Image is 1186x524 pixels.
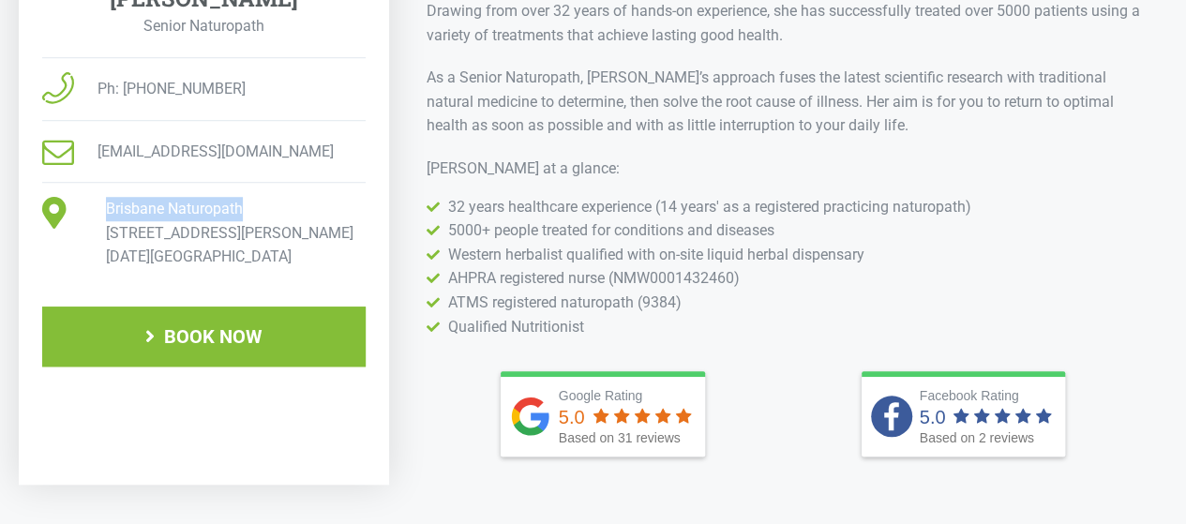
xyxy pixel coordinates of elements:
[443,218,774,243] span: 5000+ people treated for conditions and diseases
[427,66,1148,138] p: As a Senior Naturopath, [PERSON_NAME]’s approach fuses the latest scientific research with tradit...
[164,327,263,346] span: BOOK NOW
[920,408,946,427] div: 5.0
[559,386,696,405] div: Google Rating
[920,386,1057,405] div: Facebook Rating
[74,77,246,101] span: Ph: [PHONE_NUMBER]
[443,266,740,291] span: AHPRA registered nurse (NMW0001432460)
[443,315,584,339] span: Qualified Nutritionist
[427,157,1148,181] p: [PERSON_NAME] at a glance:
[920,430,1034,445] span: Based on 2 reviews
[443,243,864,267] span: Western herbalist qualified with on-site liquid herbal dispensary
[74,140,334,164] span: [EMAIL_ADDRESS][DOMAIN_NAME]
[83,197,353,269] span: Brisbane Naturopath [STREET_ADDRESS][PERSON_NAME] [DATE][GEOGRAPHIC_DATA]
[559,430,681,445] span: Based on 31 reviews
[443,291,682,315] span: ATMS registered naturopath (9384)
[443,195,971,219] span: 32 years healthcare experience (14 years' as a registered practicing naturopath)
[559,408,585,427] div: 5.0
[42,307,366,367] a: BOOK NOW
